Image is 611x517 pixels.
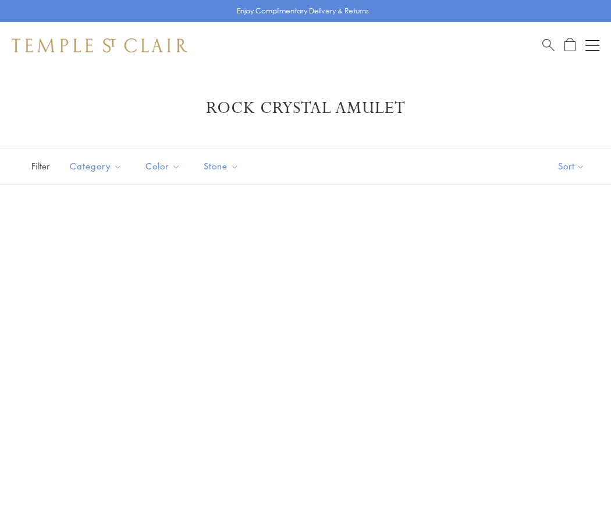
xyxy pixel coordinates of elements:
[137,153,189,179] button: Color
[198,159,248,173] span: Stone
[195,153,248,179] button: Stone
[29,98,582,119] h1: Rock Crystal Amulet
[585,38,599,52] button: Open navigation
[61,153,131,179] button: Category
[12,38,187,52] img: Temple St. Clair
[237,5,369,17] p: Enjoy Complimentary Delivery & Returns
[542,38,555,52] a: Search
[140,159,189,173] span: Color
[564,38,576,52] a: Open Shopping Bag
[64,159,131,173] span: Category
[532,148,611,184] button: Show sort by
